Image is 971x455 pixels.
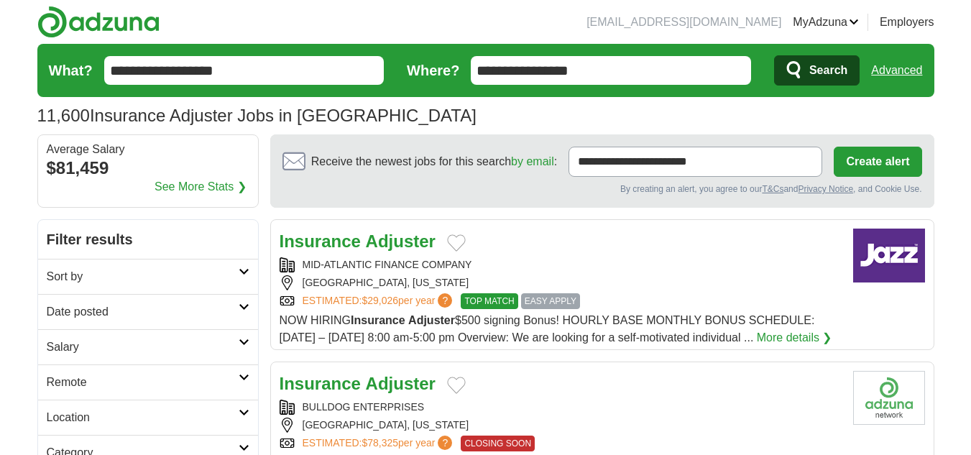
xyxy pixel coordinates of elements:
[49,60,93,81] label: What?
[38,400,258,435] a: Location
[362,437,398,449] span: $78,325
[853,229,925,282] img: Company logo
[280,314,815,344] span: NOW HIRING $500 signing Bonus! HOURLY BASE MONTHLY BONUS SCHEDULE: [DATE] – [DATE] 8:00 am-5:00 p...
[47,374,239,391] h2: Remote
[47,409,239,426] h2: Location
[280,374,436,393] a: Insurance Adjuster
[303,293,456,309] a: ESTIMATED:$29,026per year?
[282,183,922,196] div: By creating an alert, you agree to our and , and Cookie Use.
[774,55,860,86] button: Search
[37,6,160,38] img: Adzuna logo
[47,268,239,285] h2: Sort by
[38,294,258,329] a: Date posted
[38,329,258,364] a: Salary
[47,144,249,155] div: Average Salary
[834,147,921,177] button: Create alert
[280,400,842,415] div: BULLDOG ENTERPRISES
[47,303,239,321] h2: Date posted
[521,293,580,309] span: EASY APPLY
[447,234,466,252] button: Add to favorite jobs
[511,155,554,167] a: by email
[47,155,249,181] div: $81,459
[461,293,517,309] span: TOP MATCH
[280,257,842,272] div: MID-ATLANTIC FINANCE COMPANY
[408,314,455,326] strong: Adjuster
[438,293,452,308] span: ?
[880,14,934,31] a: Employers
[37,103,90,129] span: 11,600
[280,275,842,290] div: [GEOGRAPHIC_DATA], [US_STATE]
[280,418,842,433] div: [GEOGRAPHIC_DATA], [US_STATE]
[38,259,258,294] a: Sort by
[38,364,258,400] a: Remote
[438,436,452,450] span: ?
[366,231,436,251] strong: Adjuster
[757,329,832,346] a: More details ❯
[407,60,459,81] label: Where?
[366,374,436,393] strong: Adjuster
[447,377,466,394] button: Add to favorite jobs
[47,339,239,356] h2: Salary
[798,184,853,194] a: Privacy Notice
[280,231,361,251] strong: Insurance
[311,153,557,170] span: Receive the newest jobs for this search :
[461,436,535,451] span: CLOSING SOON
[38,220,258,259] h2: Filter results
[351,314,405,326] strong: Insurance
[362,295,398,306] span: $29,026
[762,184,783,194] a: T&Cs
[280,374,361,393] strong: Insurance
[155,178,247,196] a: See More Stats ❯
[809,56,847,85] span: Search
[871,56,922,85] a: Advanced
[853,371,925,425] img: Company logo
[303,436,456,451] a: ESTIMATED:$78,325per year?
[280,231,436,251] a: Insurance Adjuster
[37,106,477,125] h1: Insurance Adjuster Jobs in [GEOGRAPHIC_DATA]
[586,14,781,31] li: [EMAIL_ADDRESS][DOMAIN_NAME]
[793,14,859,31] a: MyAdzuna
